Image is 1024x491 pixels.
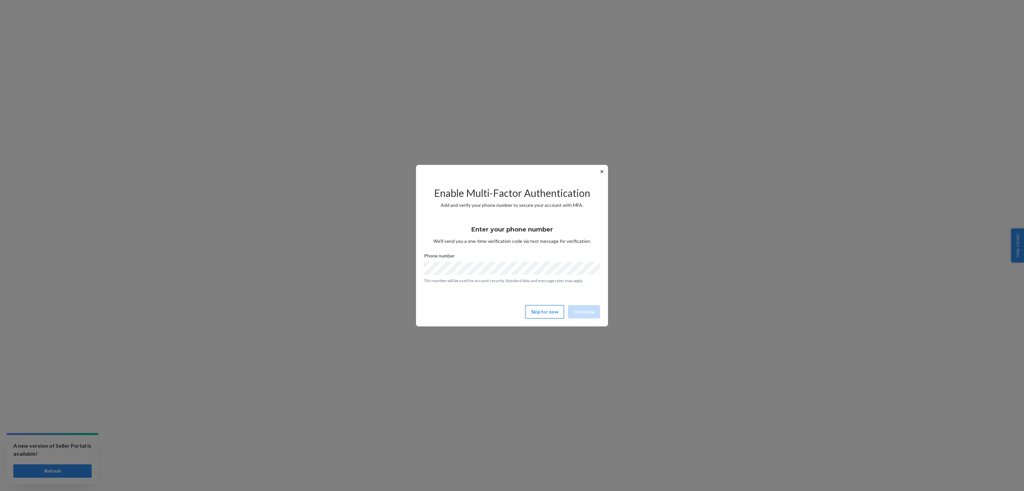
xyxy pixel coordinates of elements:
span: Phone number [424,252,455,262]
h2: Enable Multi-Factor Authentication [424,188,600,199]
p: Add and verify your phone number to secure your account with MFA. [424,202,600,209]
button: ✕ [598,168,605,176]
button: Skip for now [525,305,564,318]
div: We’ll send you a one-time verification code via text message for verification. [424,220,600,245]
p: This number will be used for account security. Standard data and message rates may apply. [424,278,600,283]
h3: Enter your phone number [471,225,553,234]
button: Continue [568,305,600,318]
